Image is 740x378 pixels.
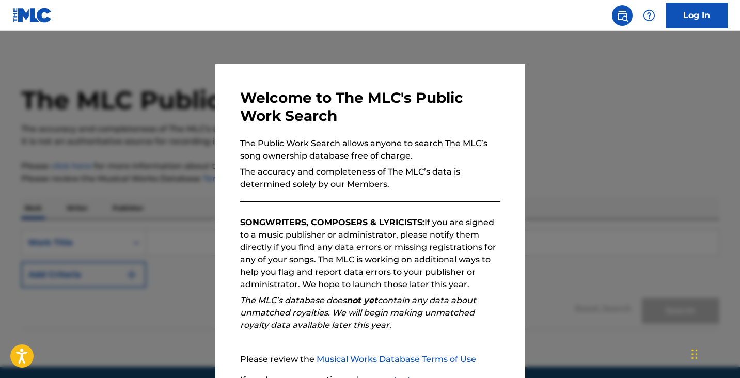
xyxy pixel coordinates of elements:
[240,89,500,125] h3: Welcome to The MLC's Public Work Search
[240,217,424,227] strong: SONGWRITERS, COMPOSERS & LYRICISTS:
[12,8,52,23] img: MLC Logo
[666,3,728,28] a: Log In
[688,328,740,378] iframe: Chat Widget
[240,295,476,330] em: The MLC’s database does contain any data about unmatched royalties. We will begin making unmatche...
[240,166,500,191] p: The accuracy and completeness of The MLC’s data is determined solely by our Members.
[240,137,500,162] p: The Public Work Search allows anyone to search The MLC’s song ownership database free of charge.
[639,5,659,26] div: Help
[240,353,500,366] p: Please review the
[347,295,377,305] strong: not yet
[643,9,655,22] img: help
[616,9,628,22] img: search
[317,354,476,364] a: Musical Works Database Terms of Use
[691,339,698,370] div: Drag
[240,216,500,291] p: If you are signed to a music publisher or administrator, please notify them directly if you find ...
[612,5,633,26] a: Public Search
